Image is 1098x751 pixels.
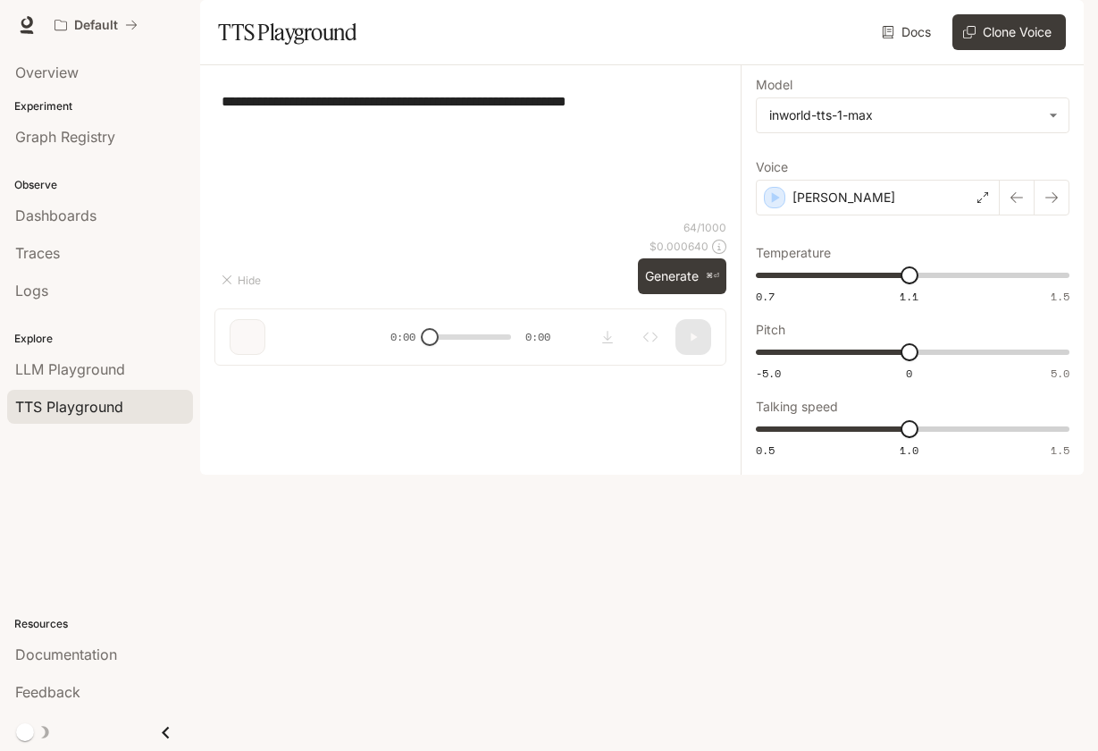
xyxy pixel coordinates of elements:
[952,14,1066,50] button: Clone Voice
[638,258,726,295] button: Generate⌘⏎
[683,220,726,235] p: 64 / 1000
[756,79,792,91] p: Model
[756,247,831,259] p: Temperature
[1051,289,1069,304] span: 1.5
[756,289,775,304] span: 0.7
[46,7,146,43] button: All workspaces
[1051,366,1069,381] span: 5.0
[900,289,918,304] span: 1.1
[756,161,788,173] p: Voice
[769,106,1040,124] div: inworld-tts-1-max
[756,324,785,336] p: Pitch
[756,366,781,381] span: -5.0
[756,443,775,458] span: 0.5
[1051,443,1069,458] span: 1.5
[74,18,118,33] p: Default
[218,14,356,50] h1: TTS Playground
[792,189,895,207] p: [PERSON_NAME]
[878,14,938,50] a: Docs
[214,266,272,294] button: Hide
[906,366,912,381] span: 0
[900,443,918,458] span: 1.0
[757,98,1069,132] div: inworld-tts-1-max
[706,271,719,282] p: ⌘⏎
[756,401,838,413] p: Talking speed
